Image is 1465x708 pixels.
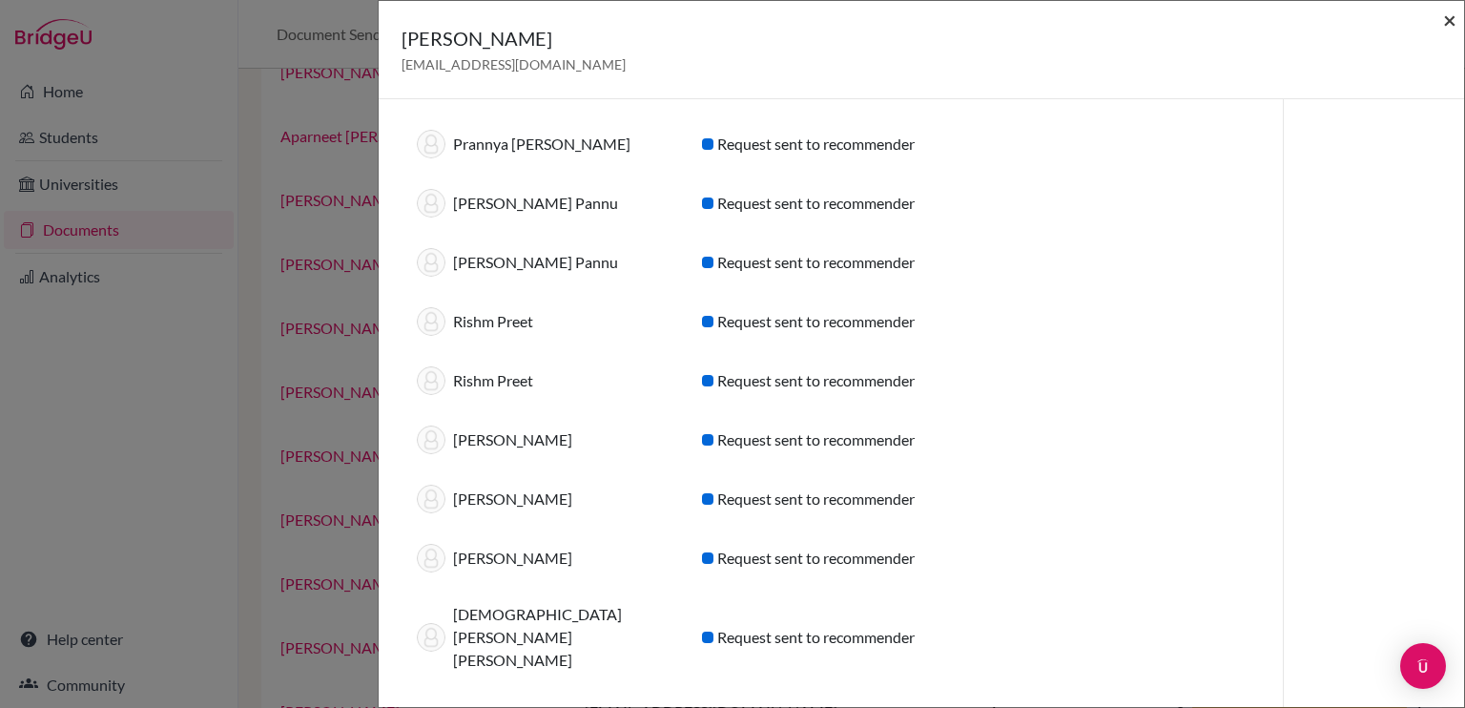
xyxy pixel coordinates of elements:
[402,130,688,158] div: Prannya [PERSON_NAME]
[417,544,445,573] img: thumb_default-9baad8e6c595f6d87dbccf3bc005204999cb094ff98a76d4c88bb8097aa52fd3.png
[688,488,973,510] div: Request sent to recommender
[402,366,688,395] div: Rishm Preet
[1443,6,1456,33] span: ×
[688,133,973,156] div: Request sent to recommender
[688,626,973,649] div: Request sent to recommender
[417,130,445,158] img: thumb_default-9baad8e6c595f6d87dbccf3bc005204999cb094ff98a76d4c88bb8097aa52fd3.png
[688,428,973,451] div: Request sent to recommender
[688,369,973,392] div: Request sent to recommender
[1400,643,1446,689] div: Open Intercom Messenger
[1443,9,1456,31] button: Close
[402,544,688,573] div: [PERSON_NAME]
[402,603,688,672] div: [DEMOGRAPHIC_DATA][PERSON_NAME] [PERSON_NAME]
[688,192,973,215] div: Request sent to recommender
[402,307,688,336] div: Rishm Preet
[402,56,626,73] span: [EMAIL_ADDRESS][DOMAIN_NAME]
[417,623,445,652] img: thumb_default-9baad8e6c595f6d87dbccf3bc005204999cb094ff98a76d4c88bb8097aa52fd3.png
[417,307,445,336] img: thumb_default-9baad8e6c595f6d87dbccf3bc005204999cb094ff98a76d4c88bb8097aa52fd3.png
[417,485,445,513] img: thumb_default-9baad8e6c595f6d87dbccf3bc005204999cb094ff98a76d4c88bb8097aa52fd3.png
[402,248,688,277] div: [PERSON_NAME] Pannu
[688,547,973,570] div: Request sent to recommender
[417,366,445,395] img: thumb_default-9baad8e6c595f6d87dbccf3bc005204999cb094ff98a76d4c88bb8097aa52fd3.png
[688,251,973,274] div: Request sent to recommender
[402,426,688,454] div: [PERSON_NAME]
[417,248,445,277] img: thumb_default-9baad8e6c595f6d87dbccf3bc005204999cb094ff98a76d4c88bb8097aa52fd3.png
[402,189,688,218] div: [PERSON_NAME] Pannu
[688,310,973,333] div: Request sent to recommender
[417,426,445,454] img: thumb_default-9baad8e6c595f6d87dbccf3bc005204999cb094ff98a76d4c88bb8097aa52fd3.png
[417,189,445,218] img: thumb_default-9baad8e6c595f6d87dbccf3bc005204999cb094ff98a76d4c88bb8097aa52fd3.png
[402,24,626,52] h5: [PERSON_NAME]
[402,485,688,513] div: [PERSON_NAME]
